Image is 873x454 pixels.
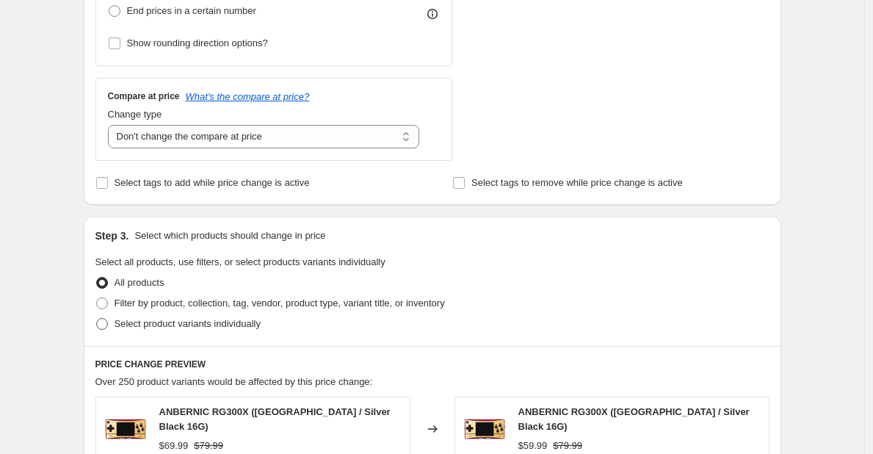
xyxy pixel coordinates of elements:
[95,376,373,387] span: Over 250 product variants would be affected by this price change:
[115,177,310,188] span: Select tags to add while price change is active
[518,406,750,432] span: ANBERNIC RG300X ([GEOGRAPHIC_DATA] / Silver Black 16G)
[108,109,162,120] span: Change type
[518,439,548,453] div: $59.99
[159,406,391,432] span: ANBERNIC RG300X ([GEOGRAPHIC_DATA] / Silver Black 16G)
[194,439,223,453] strike: $79.99
[127,5,256,16] span: End prices in a certain number
[127,37,268,48] span: Show rounding direction options?
[159,439,189,453] div: $69.99
[108,90,180,102] h3: Compare at price
[463,407,507,451] img: AnbernicRG300X_514e651c-7c3a-4de7-a20a-533989a2030b_80x.jpg
[134,228,325,243] p: Select which products should change in price
[95,256,385,267] span: Select all products, use filters, or select products variants individually
[186,91,310,102] button: What's the compare at price?
[471,177,683,188] span: Select tags to remove while price change is active
[115,318,261,329] span: Select product variants individually
[553,439,582,453] strike: $79.99
[115,298,445,309] span: Filter by product, collection, tag, vendor, product type, variant title, or inventory
[95,228,129,243] h2: Step 3.
[95,358,769,370] h6: PRICE CHANGE PREVIEW
[115,277,164,288] span: All products
[104,407,148,451] img: AnbernicRG300X_514e651c-7c3a-4de7-a20a-533989a2030b_80x.jpg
